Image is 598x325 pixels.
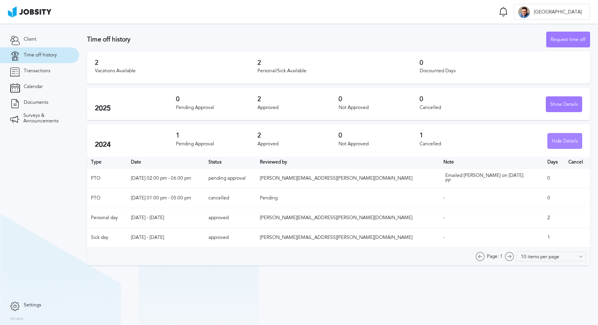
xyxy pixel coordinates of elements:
div: Discounted Days [420,68,582,74]
td: approved [204,208,256,228]
span: Documents [24,100,48,105]
h3: 1 [420,132,501,139]
span: Time off history [24,53,57,58]
h3: 0 [176,96,257,103]
th: Cancel [564,157,590,169]
span: [PERSON_NAME][EMAIL_ADDRESS][PERSON_NAME][DOMAIN_NAME] [260,175,413,181]
td: PTO [87,188,127,208]
td: [DATE] 01:00 pm - 05:00 pm [127,188,205,208]
span: Page: 1 [487,254,503,259]
div: Hide Details [548,133,582,149]
h2: 2025 [95,104,176,113]
span: Client [24,37,36,42]
label: Version: [10,317,25,321]
span: - [443,195,445,201]
div: Approved [257,105,339,111]
span: Pending [260,195,278,201]
h3: 0 [339,132,420,139]
th: Days [543,157,564,169]
button: Hide Details [547,133,582,149]
td: approved [204,228,256,248]
div: Request time off [547,32,590,48]
div: W [518,6,530,18]
button: W[GEOGRAPHIC_DATA] [514,4,590,20]
span: Transactions [24,68,50,74]
td: Sick day [87,228,127,248]
div: Cancelled [420,141,501,147]
div: Not Approved [339,141,420,147]
img: ab4bad089aa723f57921c736e9817d99.png [8,6,51,17]
div: Pending Approval [176,141,257,147]
div: Not Approved [339,105,420,111]
td: [DATE] 02:00 pm - 06:00 pm [127,169,205,188]
h3: 2 [257,59,420,66]
th: Toggle SortBy [127,157,205,169]
th: Type [87,157,127,169]
div: Personal/Sick Available [257,68,420,74]
h3: 0 [420,96,501,103]
span: [PERSON_NAME][EMAIL_ADDRESS][PERSON_NAME][DOMAIN_NAME] [260,215,413,220]
h3: 0 [420,59,582,66]
button: Show Details [546,96,582,112]
span: [GEOGRAPHIC_DATA] [530,9,586,15]
h3: 0 [339,96,420,103]
div: Approved [257,141,339,147]
div: Pending Approval [176,105,257,111]
div: Cancelled [420,105,501,111]
th: Toggle SortBy [256,157,439,169]
td: [DATE] - [DATE] [127,228,205,248]
button: Request time off [546,32,590,47]
td: cancelled [204,188,256,208]
td: PTO [87,169,127,188]
span: - [443,215,445,220]
h2: 2024 [95,141,176,149]
span: Surveys & Announcements [23,113,69,124]
span: Calendar [24,84,43,90]
td: pending approval [204,169,256,188]
div: Vacations Available [95,68,257,74]
td: 1 [543,228,564,248]
h3: 1 [176,132,257,139]
span: Settings [24,302,41,308]
td: [DATE] - [DATE] [127,208,205,228]
th: Toggle SortBy [439,157,543,169]
td: Personal day [87,208,127,228]
span: [PERSON_NAME][EMAIL_ADDRESS][PERSON_NAME][DOMAIN_NAME] [260,235,413,240]
h3: 2 [257,96,339,103]
h3: 2 [95,59,257,66]
td: 2 [543,208,564,228]
div: Emailed [PERSON_NAME] on [DATE]. PP [445,173,524,184]
td: 0 [543,188,564,208]
h3: Time off history [87,36,546,43]
th: Toggle SortBy [204,157,256,169]
span: - [443,235,445,240]
td: 0 [543,169,564,188]
h3: 2 [257,132,339,139]
div: Show Details [546,97,582,113]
